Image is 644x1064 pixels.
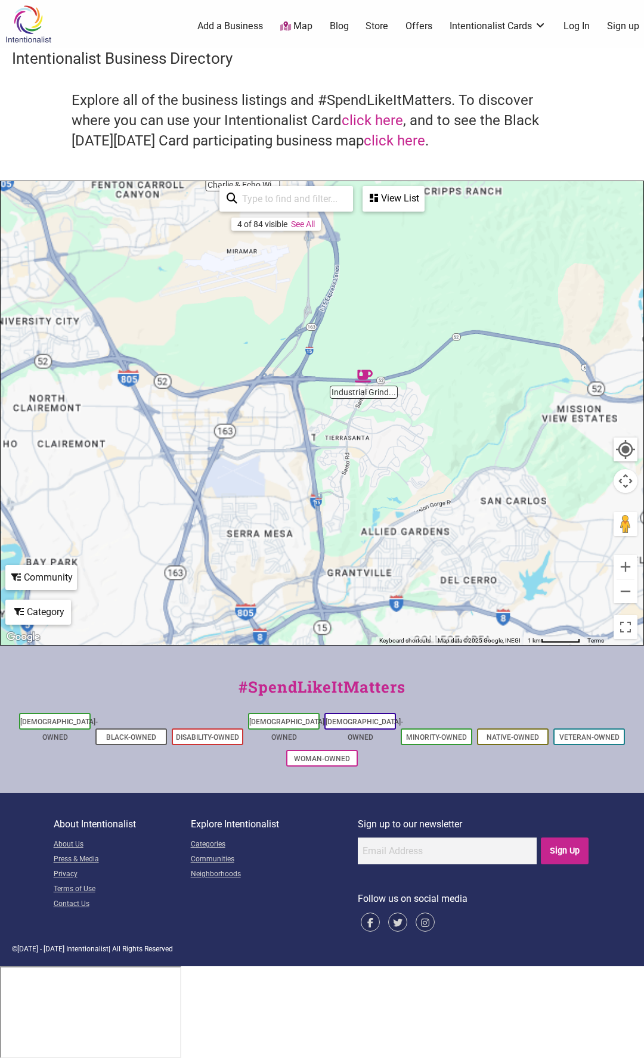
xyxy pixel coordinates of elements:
a: See All [291,219,315,229]
a: Open this area in Google Maps (opens a new window) [4,629,43,645]
span: [DATE] - [DATE] [17,945,64,953]
button: Zoom in [614,555,637,579]
div: Industrial Grind Coffee [355,367,373,385]
img: Google [4,629,43,645]
a: Press & Media [54,852,191,867]
button: Map Scale: 1 km per 62 pixels [524,637,584,645]
div: Filter by category [5,600,71,625]
a: Woman-Owned [294,755,350,763]
a: Blog [330,20,349,33]
a: Veteran-Owned [559,733,620,742]
input: Sign Up [541,837,589,864]
a: Offers [405,20,432,33]
div: See a list of the visible businesses [363,186,425,212]
a: Privacy [54,867,191,882]
button: Drag Pegman onto the map to open Street View [614,512,637,536]
a: Contact Us [54,897,191,912]
span: 1 km [528,637,541,644]
input: Email Address [358,837,537,864]
a: Neighborhoods [191,867,358,882]
a: [DEMOGRAPHIC_DATA]-Owned [20,718,98,742]
a: click here [342,112,403,129]
a: Intentionalist Cards [450,20,546,33]
p: Sign up to our newsletter [358,817,591,832]
button: Your Location [614,438,637,461]
div: Type to search and filter [219,186,353,212]
p: Explore Intentionalist [191,817,358,832]
div: View List [364,187,423,210]
div: Category [7,601,70,623]
p: About Intentionalist [54,817,191,832]
a: Communities [191,852,358,867]
a: Categories [191,837,358,852]
a: [DEMOGRAPHIC_DATA]-Owned [249,718,327,742]
a: Terms of Use [54,882,191,897]
a: Terms (opens in new tab) [587,637,604,644]
button: Zoom out [614,579,637,603]
div: © | All Rights Reserved [12,944,632,954]
p: Follow us on social media [358,891,591,907]
a: Disability-Owned [176,733,239,742]
a: [DEMOGRAPHIC_DATA]-Owned [326,718,403,742]
a: Native-Owned [487,733,539,742]
button: Keyboard shortcuts [379,637,431,645]
a: Minority-Owned [406,733,467,742]
a: Store [366,20,388,33]
a: Black-Owned [106,733,156,742]
h3: Intentionalist Business Directory [12,48,632,69]
a: Log In [563,20,590,33]
div: Community [7,566,76,589]
a: Sign up [607,20,639,33]
a: About Us [54,837,191,852]
a: Add a Business [197,20,263,33]
a: Map [280,20,312,33]
div: 4 of 84 visible [237,219,287,229]
div: Filter by Community [5,565,77,590]
button: Toggle fullscreen view [612,614,639,640]
input: Type to find and filter... [237,187,346,210]
button: Map camera controls [614,469,637,493]
span: Map data ©2025 Google, INEGI [438,637,521,644]
span: Intentionalist [66,945,109,953]
a: click here [364,132,425,149]
h4: Explore all of the business listings and #SpendLikeItMatters. To discover where you can use your ... [72,91,572,151]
